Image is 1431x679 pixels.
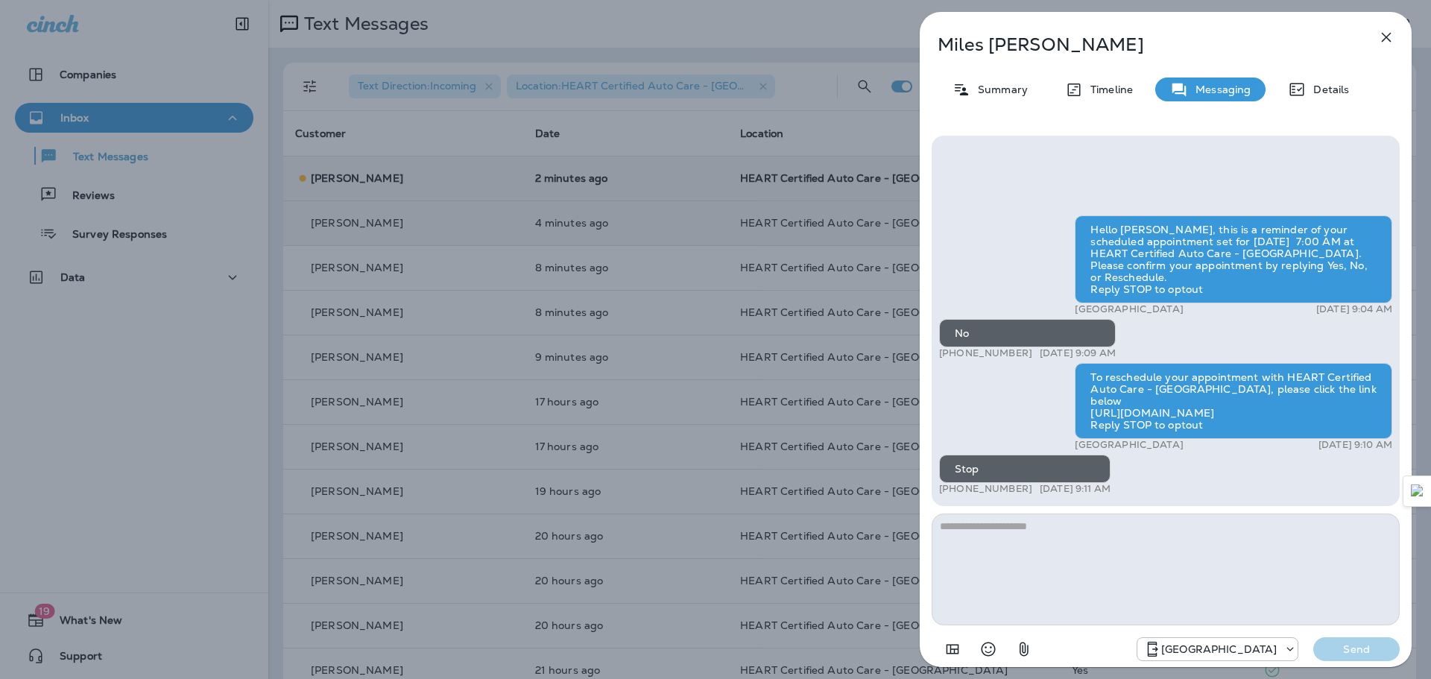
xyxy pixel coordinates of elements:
[1188,83,1251,95] p: Messaging
[1075,215,1392,303] div: Hello [PERSON_NAME], this is a reminder of your scheduled appointment set for [DATE] 7:00 AM at H...
[1316,303,1392,315] p: [DATE] 9:04 AM
[1040,347,1116,359] p: [DATE] 9:09 AM
[939,455,1111,483] div: Stop
[970,83,1028,95] p: Summary
[1075,363,1392,439] div: To reschedule your appointment with HEART Certified Auto Care - [GEOGRAPHIC_DATA], please click t...
[973,634,1003,664] button: Select an emoji
[1318,439,1392,451] p: [DATE] 9:10 AM
[1075,303,1183,315] p: [GEOGRAPHIC_DATA]
[1040,483,1111,495] p: [DATE] 9:11 AM
[1161,643,1277,655] p: [GEOGRAPHIC_DATA]
[939,347,1032,359] p: [PHONE_NUMBER]
[1083,83,1133,95] p: Timeline
[1306,83,1349,95] p: Details
[938,34,1345,55] p: Miles [PERSON_NAME]
[939,483,1032,495] p: [PHONE_NUMBER]
[1411,484,1424,498] img: Detect Auto
[939,319,1116,347] div: No
[938,634,967,664] button: Add in a premade template
[1075,439,1183,451] p: [GEOGRAPHIC_DATA]
[1137,640,1298,658] div: +1 (847) 262-3704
